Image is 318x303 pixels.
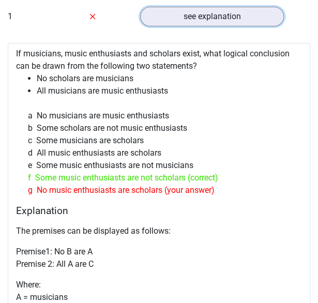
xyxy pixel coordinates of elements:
span: g [28,184,37,196]
div: Some music enthusiasts are not musicians [20,159,298,172]
div: No music enthusiasts are scholars (your answer) [20,184,298,196]
li: All musicians are music enthusiasts [37,85,302,97]
div: Some scholars are not music enthusiasts [20,122,298,134]
span: 1 [8,11,12,21]
h4: Explanation [16,205,302,217]
span: a [28,110,37,122]
a: see explanation [140,7,284,26]
span: d [28,147,37,159]
span: e [28,159,36,172]
div: Some musicians are scholars [20,134,298,147]
span: f [28,172,35,184]
div: No musicians are music enthusiasts [20,110,298,122]
div: All music enthusiasts are scholars [20,147,298,159]
span: c [28,134,36,147]
span: b [28,122,37,134]
li: No scholars are musicians [37,72,302,85]
div: Some music enthusiasts are not scholars (correct) [20,172,298,184]
p: The premises can be displayed as follows: [16,225,302,237]
p: Premise1: No B are A Premise 2: All A are C [16,246,302,270]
